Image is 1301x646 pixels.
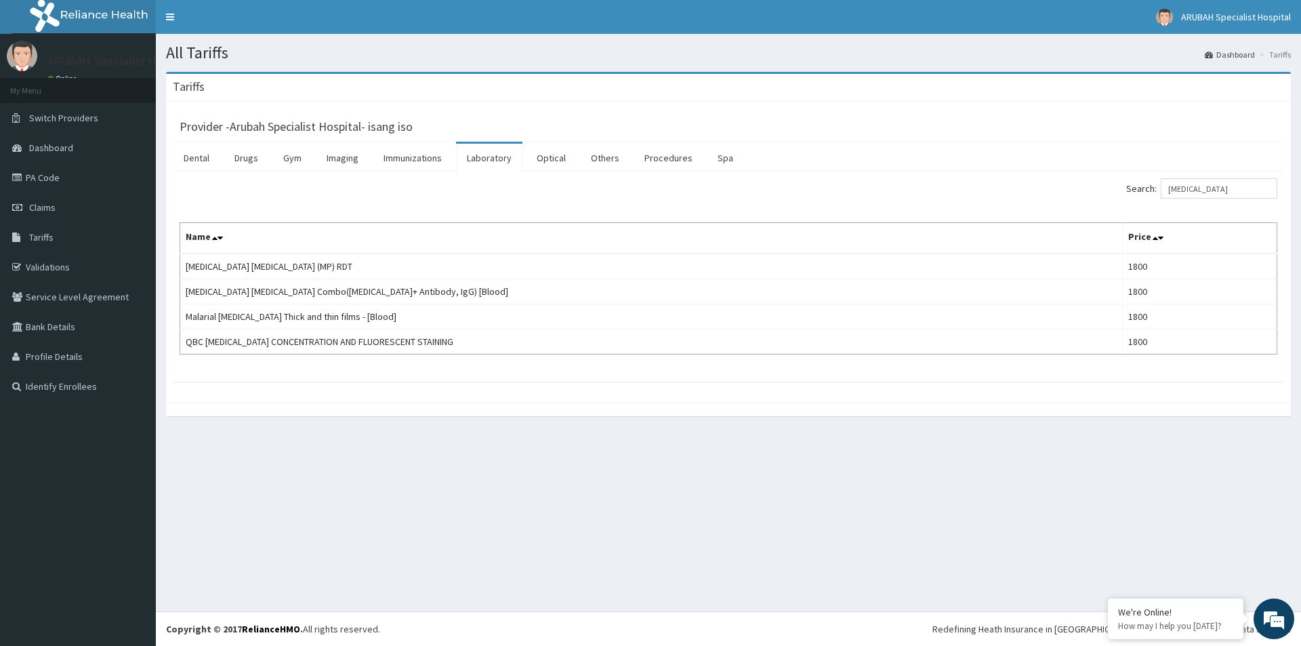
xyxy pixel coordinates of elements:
[1122,254,1277,279] td: 1800
[29,112,98,124] span: Switch Providers
[47,55,193,67] p: ARUBAH Specialist Hospital
[7,41,37,71] img: User Image
[1256,49,1291,60] li: Tariffs
[1156,9,1173,26] img: User Image
[29,231,54,243] span: Tariffs
[1122,304,1277,329] td: 1800
[180,279,1123,304] td: [MEDICAL_DATA] [MEDICAL_DATA] Combo([MEDICAL_DATA]+ Antibody, IgG) [Blood]
[180,304,1123,329] td: Malarial [MEDICAL_DATA] Thick and thin films - [Blood]
[526,144,577,172] a: Optical
[224,144,269,172] a: Drugs
[29,142,73,154] span: Dashboard
[580,144,630,172] a: Others
[1118,606,1233,618] div: We're Online!
[180,121,413,133] h3: Provider - Arubah Specialist Hospital- isang iso
[1122,279,1277,304] td: 1800
[373,144,453,172] a: Immunizations
[180,329,1123,355] td: QBC [MEDICAL_DATA] CONCENTRATION AND FLUORESCENT STAINING
[173,144,220,172] a: Dental
[1181,11,1291,23] span: ARUBAH Specialist Hospital
[1122,329,1277,355] td: 1800
[316,144,369,172] a: Imaging
[166,44,1291,62] h1: All Tariffs
[634,144,703,172] a: Procedures
[156,611,1301,646] footer: All rights reserved.
[1122,223,1277,254] th: Price
[1161,178,1277,199] input: Search:
[1118,620,1233,632] p: How may I help you today?
[932,622,1291,636] div: Redefining Heath Insurance in [GEOGRAPHIC_DATA] using Telemedicine and Data Science!
[1205,49,1255,60] a: Dashboard
[272,144,312,172] a: Gym
[707,144,744,172] a: Spa
[180,223,1123,254] th: Name
[456,144,522,172] a: Laboratory
[47,74,80,83] a: Online
[173,81,205,93] h3: Tariffs
[180,254,1123,279] td: [MEDICAL_DATA] [MEDICAL_DATA] (MP) RDT
[1126,178,1277,199] label: Search:
[166,623,303,635] strong: Copyright © 2017 .
[29,201,56,214] span: Claims
[242,623,300,635] a: RelianceHMO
